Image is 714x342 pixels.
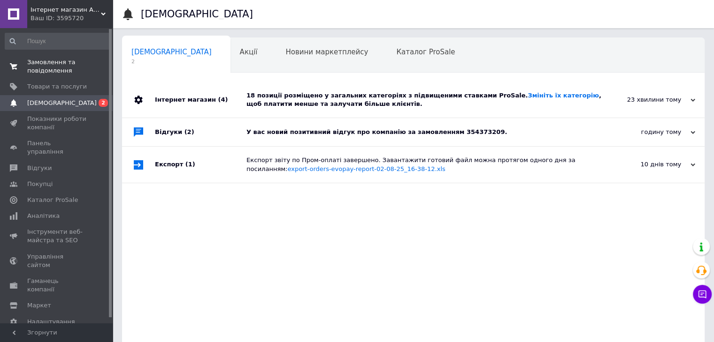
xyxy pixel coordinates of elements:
span: Покупці [27,180,53,188]
div: годину тому [601,128,695,136]
div: 23 хвилини тому [601,96,695,104]
span: Відгуки [27,164,52,172]
span: [DEMOGRAPHIC_DATA] [131,48,212,56]
span: Аналітика [27,212,60,220]
span: Замовлення та повідомлення [27,58,87,75]
button: Чат з покупцем [693,285,712,304]
span: Управління сайтом [27,253,87,269]
span: (4) [218,96,228,103]
a: export-orders-evopay-report-02-08-25_16-38-12.xls [287,165,445,172]
span: (2) [184,128,194,135]
div: 10 днів тому [601,160,695,169]
span: Новини маркетплейсу [285,48,368,56]
span: 2 [99,99,108,107]
span: Каталог ProSale [27,196,78,204]
div: Експорт звіту по Пром-оплаті завершено. Завантажити готовий файл можна протягом одного дня за пос... [246,156,601,173]
span: [DEMOGRAPHIC_DATA] [27,99,97,107]
span: Товари та послуги [27,82,87,91]
h1: [DEMOGRAPHIC_DATA] [141,8,253,20]
span: Налаштування [27,318,75,326]
span: Інструменти веб-майстра та SEO [27,228,87,245]
div: Експорт [155,147,246,182]
a: Змініть їх категорію [528,92,599,99]
span: Показники роботи компанії [27,115,87,132]
div: Інтернет магазин [155,82,246,118]
span: Панель управління [27,139,87,156]
div: Ваш ID: 3595720 [31,14,113,22]
span: Каталог ProSale [396,48,455,56]
span: Гаманець компанії [27,277,87,294]
div: У вас новий позитивний відгук про компанію за замовленням 354373209. [246,128,601,136]
span: Акції [240,48,258,56]
span: Інтернет магазин Астрей [31,6,101,14]
span: Маркет [27,301,51,310]
input: Пошук [5,33,111,50]
span: (1) [185,161,195,168]
div: 18 позиції розміщено у загальних категоріях з підвищеними ставками ProSale. , щоб платити менше т... [246,91,601,108]
div: Відгуки [155,118,246,146]
span: 2 [131,58,212,65]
